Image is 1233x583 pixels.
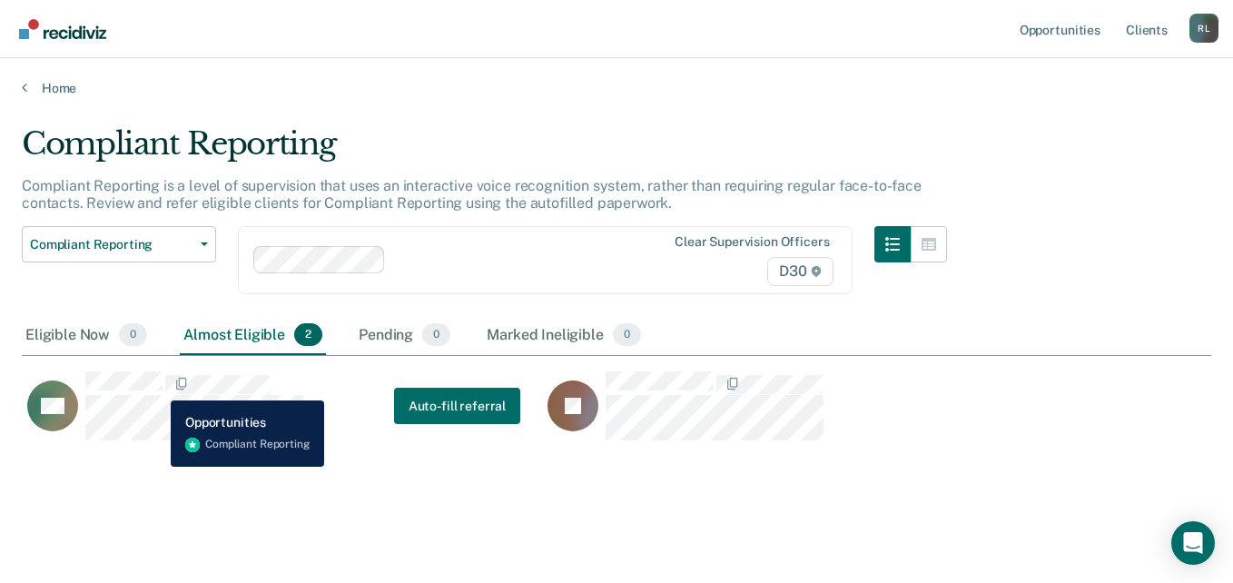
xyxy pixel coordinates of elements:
[542,371,1062,443] div: CaseloadOpportunityCell-00658040
[613,323,641,347] span: 0
[1189,14,1218,43] div: R L
[1171,521,1215,565] div: Open Intercom Messenger
[180,316,326,356] div: Almost Eligible2
[1189,14,1218,43] button: Profile dropdown button
[355,316,454,356] div: Pending0
[22,80,1211,96] a: Home
[483,316,645,356] div: Marked Ineligible0
[422,323,450,347] span: 0
[22,125,947,177] div: Compliant Reporting
[294,323,322,347] span: 2
[767,257,833,286] span: D30
[675,234,829,250] div: Clear supervision officers
[394,388,520,424] button: Auto-fill referral
[119,323,147,347] span: 0
[394,388,520,424] a: Navigate to form link
[22,371,542,443] div: CaseloadOpportunityCell-00659229
[19,19,106,39] img: Recidiviz
[22,226,216,262] button: Compliant Reporting
[22,316,151,356] div: Eligible Now0
[22,177,922,212] p: Compliant Reporting is a level of supervision that uses an interactive voice recognition system, ...
[30,237,193,252] span: Compliant Reporting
